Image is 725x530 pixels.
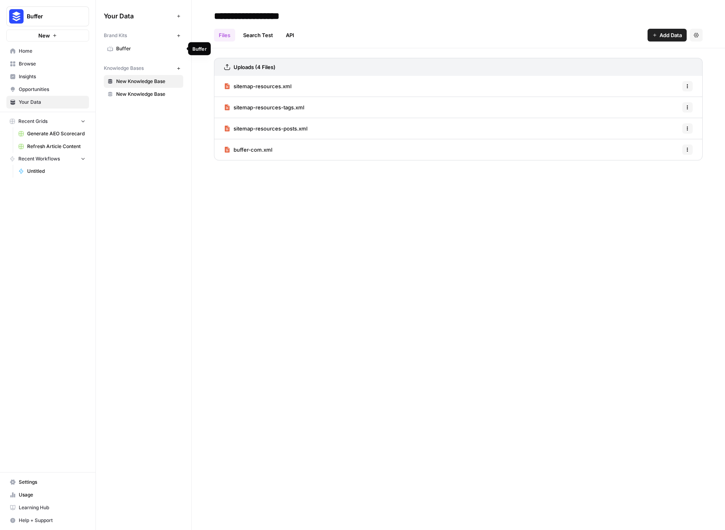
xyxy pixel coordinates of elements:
span: Buffer [116,45,180,52]
span: sitemap-resources-tags.xml [234,103,304,111]
span: Your Data [19,99,85,106]
h3: Uploads (4 Files) [234,63,275,71]
span: Refresh Article Content [27,143,85,150]
span: Knowledge Bases [104,65,144,72]
a: Untitled [15,165,89,178]
span: Usage [19,491,85,498]
a: Insights [6,70,89,83]
a: Home [6,45,89,57]
span: Recent Grids [18,118,48,125]
a: Learning Hub [6,501,89,514]
a: sitemap-resources.xml [224,76,291,97]
span: Browse [19,60,85,67]
a: buffer-com.xml [224,139,272,160]
span: New [38,32,50,40]
span: Help + Support [19,517,85,524]
span: buffer-com.xml [234,146,272,154]
a: New Knowledge Base [104,88,183,101]
span: Learning Hub [19,504,85,511]
span: Opportunities [19,86,85,93]
a: Generate AEO Scorecard [15,127,89,140]
a: Your Data [6,96,89,109]
a: Uploads (4 Files) [224,58,275,76]
a: Files [214,29,235,42]
span: Add Data [660,31,682,39]
button: Workspace: Buffer [6,6,89,26]
span: sitemap-resources.xml [234,82,291,90]
span: sitemap-resources-posts.xml [234,125,307,132]
a: Opportunities [6,83,89,96]
div: Buffer [192,45,206,52]
span: Brand Kits [104,32,127,39]
button: Add Data [648,29,687,42]
span: Generate AEO Scorecard [27,130,85,137]
a: Settings [6,476,89,488]
a: Buffer [104,42,183,55]
a: API [281,29,299,42]
a: Browse [6,57,89,70]
button: New [6,30,89,42]
button: Recent Grids [6,115,89,127]
a: Refresh Article Content [15,140,89,153]
a: Usage [6,488,89,501]
img: Buffer Logo [9,9,24,24]
button: Recent Workflows [6,153,89,165]
span: Your Data [104,11,174,21]
a: sitemap-resources-posts.xml [224,118,307,139]
a: New Knowledge Base [104,75,183,88]
span: New Knowledge Base [116,91,180,98]
button: Help + Support [6,514,89,527]
a: Search Test [238,29,278,42]
span: Insights [19,73,85,80]
span: Untitled [27,168,85,175]
a: sitemap-resources-tags.xml [224,97,304,118]
span: New Knowledge Base [116,78,180,85]
span: Settings [19,479,85,486]
span: Recent Workflows [18,155,60,162]
span: Home [19,47,85,55]
span: Buffer [27,12,75,20]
